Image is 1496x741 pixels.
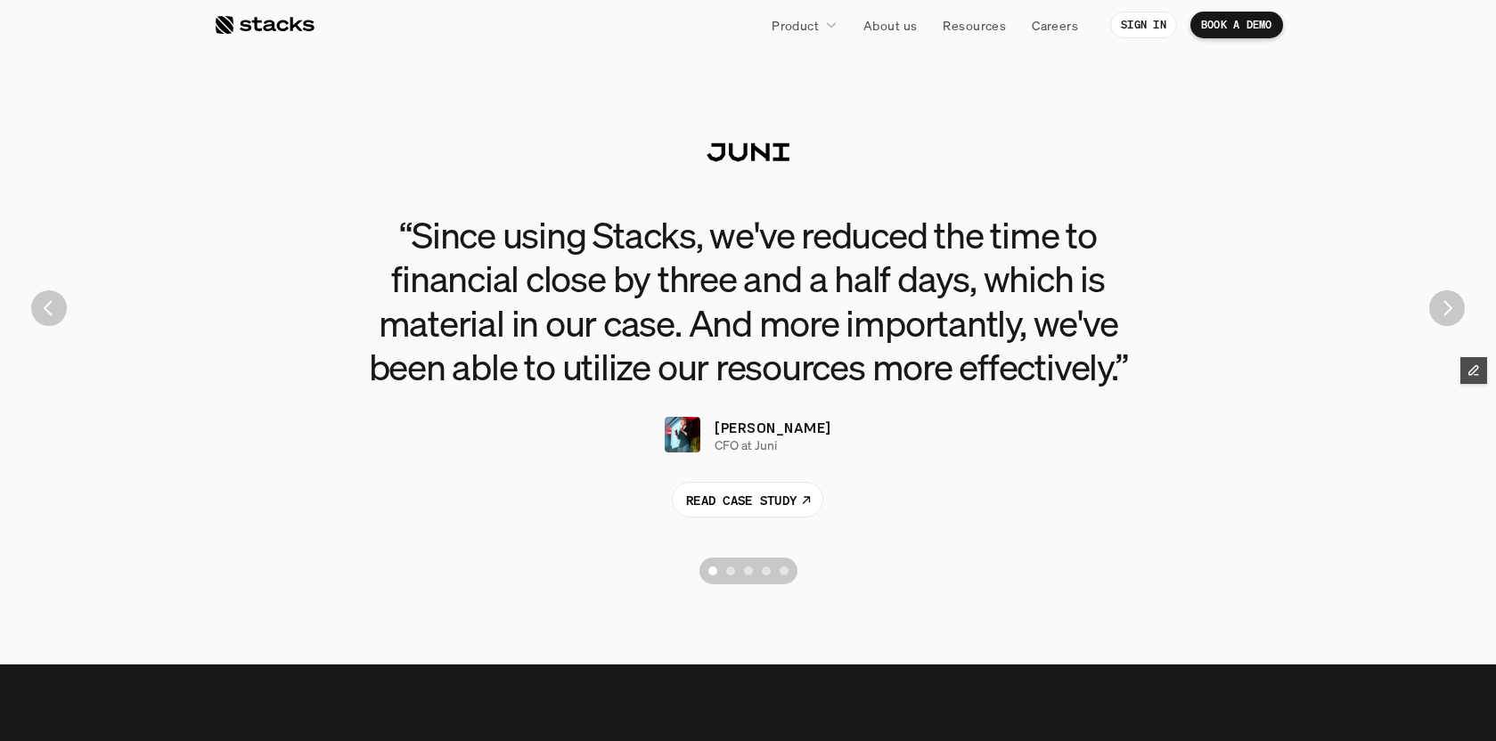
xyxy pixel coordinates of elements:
[863,16,917,35] p: About us
[1429,290,1465,326] img: Next Arrow
[1201,19,1272,31] p: BOOK A DEMO
[740,558,757,584] button: Scroll to page 3
[347,213,1149,388] h3: “Since using Stacks, we've reduced the time to financial close by three and a half days, which is...
[1021,9,1089,41] a: Careers
[853,9,928,41] a: About us
[1110,12,1177,38] a: SIGN IN
[932,9,1017,41] a: Resources
[210,412,289,425] a: Privacy Policy
[1429,290,1465,326] button: Next
[1460,357,1487,384] button: Edit Framer Content
[699,558,722,584] button: Scroll to page 1
[775,558,797,584] button: Scroll to page 5
[31,290,67,326] button: Previous
[715,417,830,438] p: [PERSON_NAME]
[1032,16,1078,35] p: Careers
[1190,12,1283,38] a: BOOK A DEMO
[31,290,67,326] img: Back Arrow
[715,438,777,453] p: CFO at Juni
[757,558,775,584] button: Scroll to page 4
[686,490,797,509] p: READ CASE STUDY
[722,558,740,584] button: Scroll to page 2
[772,16,819,35] p: Product
[943,16,1006,35] p: Resources
[1121,19,1166,31] p: SIGN IN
